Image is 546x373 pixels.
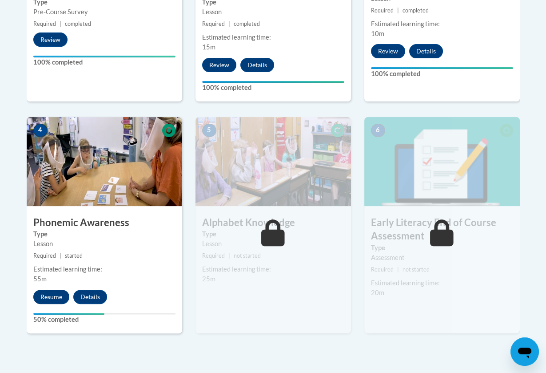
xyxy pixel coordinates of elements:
[403,7,429,14] span: completed
[371,243,513,253] label: Type
[371,7,394,14] span: Required
[33,275,47,283] span: 55m
[33,313,104,315] div: Your progress
[202,32,344,42] div: Estimated learning time:
[371,289,384,296] span: 20m
[371,69,513,79] label: 100% completed
[403,266,430,273] span: not started
[202,239,344,249] div: Lesson
[33,315,175,324] label: 50% completed
[202,58,236,72] button: Review
[65,252,83,259] span: started
[65,20,91,27] span: completed
[510,337,539,366] iframe: Button to launch messaging window
[371,67,513,69] div: Your progress
[60,20,61,27] span: |
[202,7,344,17] div: Lesson
[371,278,513,288] div: Estimated learning time:
[371,30,384,37] span: 10m
[195,117,351,206] img: Course Image
[371,44,405,58] button: Review
[33,32,68,47] button: Review
[364,216,520,243] h3: Early Literacy End of Course Assessment
[228,20,230,27] span: |
[202,124,216,137] span: 5
[202,275,215,283] span: 25m
[234,252,261,259] span: not started
[195,216,351,230] h3: Alphabet Knowledge
[33,57,175,67] label: 100% completed
[73,290,107,304] button: Details
[33,264,175,274] div: Estimated learning time:
[33,20,56,27] span: Required
[371,19,513,29] div: Estimated learning time:
[202,252,225,259] span: Required
[371,253,513,263] div: Assessment
[202,264,344,274] div: Estimated learning time:
[33,56,175,57] div: Your progress
[397,266,399,273] span: |
[202,229,344,239] label: Type
[33,124,48,137] span: 4
[33,290,69,304] button: Resume
[33,239,175,249] div: Lesson
[409,44,443,58] button: Details
[202,43,215,51] span: 15m
[234,20,260,27] span: completed
[202,83,344,93] label: 100% completed
[364,117,520,206] img: Course Image
[202,81,344,83] div: Your progress
[202,20,225,27] span: Required
[33,252,56,259] span: Required
[27,216,182,230] h3: Phonemic Awareness
[228,252,230,259] span: |
[371,124,385,137] span: 6
[33,7,175,17] div: Pre-Course Survey
[240,58,274,72] button: Details
[60,252,61,259] span: |
[397,7,399,14] span: |
[27,117,182,206] img: Course Image
[371,266,394,273] span: Required
[33,229,175,239] label: Type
